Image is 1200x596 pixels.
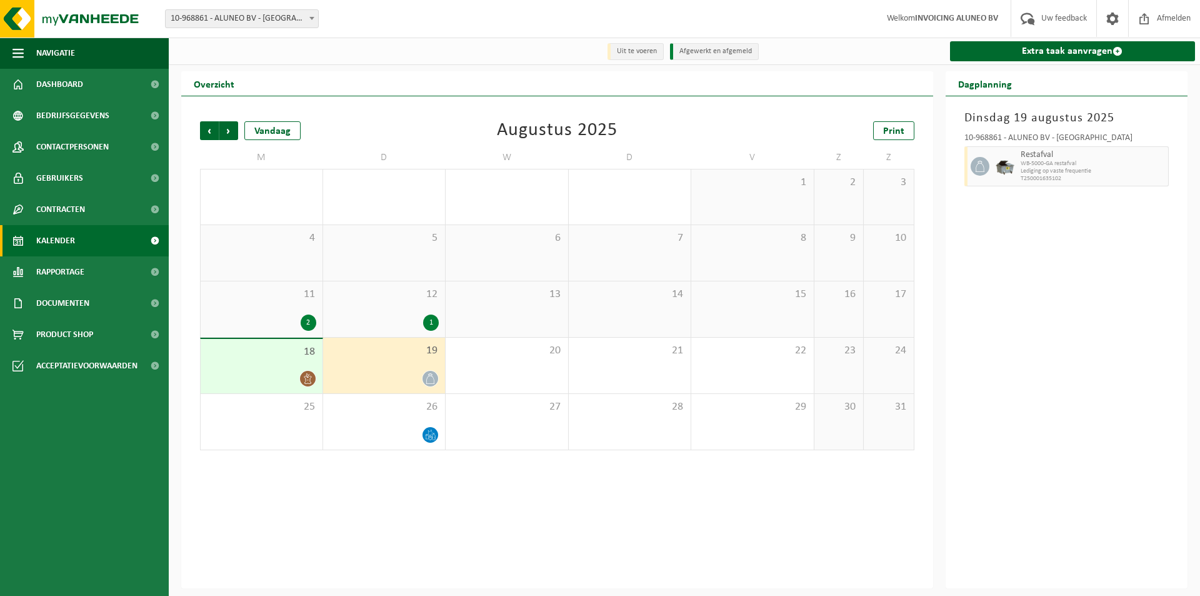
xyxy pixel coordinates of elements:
h2: Dagplanning [946,71,1024,96]
span: 10-968861 - ALUNEO BV - HUIZINGEN [165,9,319,28]
span: 23 [821,344,857,358]
span: Documenten [36,288,89,319]
span: 7 [575,231,685,245]
span: 21 [575,344,685,358]
a: Print [873,121,914,140]
div: Augustus 2025 [497,121,617,140]
span: Bedrijfsgegevens [36,100,109,131]
span: 26 [329,400,439,414]
span: T250001635102 [1021,175,1166,183]
span: 1 [697,176,807,189]
span: 19 [329,344,439,358]
span: 27 [452,400,562,414]
span: Restafval [1021,150,1166,160]
div: 10-968861 - ALUNEO BV - [GEOGRAPHIC_DATA] [964,134,1169,146]
span: 2 [821,176,857,189]
span: 17 [870,288,907,301]
span: 9 [821,231,857,245]
span: Contracten [36,194,85,225]
div: Vandaag [244,121,301,140]
strong: INVOICING ALUNEO BV [915,14,998,23]
span: 20 [452,344,562,358]
span: 15 [697,288,807,301]
div: 1 [423,315,439,331]
span: Rapportage [36,256,84,288]
img: WB-5000-GAL-GY-01 [996,157,1014,176]
span: 24 [870,344,907,358]
span: 28 [575,400,685,414]
span: 30 [821,400,857,414]
span: 10 [870,231,907,245]
span: 18 [207,345,316,359]
td: V [691,146,814,169]
td: D [569,146,692,169]
span: 6 [452,231,562,245]
span: 3 [870,176,907,189]
span: Vorige [200,121,219,140]
li: Uit te voeren [607,43,664,60]
td: M [200,146,323,169]
td: Z [814,146,864,169]
td: Z [864,146,914,169]
span: 5 [329,231,439,245]
span: Acceptatievoorwaarden [36,350,137,381]
span: 11 [207,288,316,301]
span: 8 [697,231,807,245]
li: Afgewerkt en afgemeld [670,43,759,60]
span: 13 [452,288,562,301]
span: Kalender [36,225,75,256]
span: 22 [697,344,807,358]
span: 29 [697,400,807,414]
span: Product Shop [36,319,93,350]
span: 25 [207,400,316,414]
td: W [446,146,569,169]
span: 16 [821,288,857,301]
span: 10-968861 - ALUNEO BV - HUIZINGEN [166,10,318,28]
div: 2 [301,315,316,331]
span: Volgende [219,121,238,140]
a: Extra taak aanvragen [950,41,1196,61]
span: Dashboard [36,69,83,100]
span: WB-5000-GA restafval [1021,160,1166,168]
h2: Overzicht [181,71,247,96]
span: 12 [329,288,439,301]
span: Gebruikers [36,163,83,194]
span: Lediging op vaste frequentie [1021,168,1166,175]
td: D [323,146,446,169]
span: 31 [870,400,907,414]
span: Print [883,126,904,136]
span: 14 [575,288,685,301]
h3: Dinsdag 19 augustus 2025 [964,109,1169,128]
span: Navigatie [36,38,75,69]
span: 4 [207,231,316,245]
span: Contactpersonen [36,131,109,163]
